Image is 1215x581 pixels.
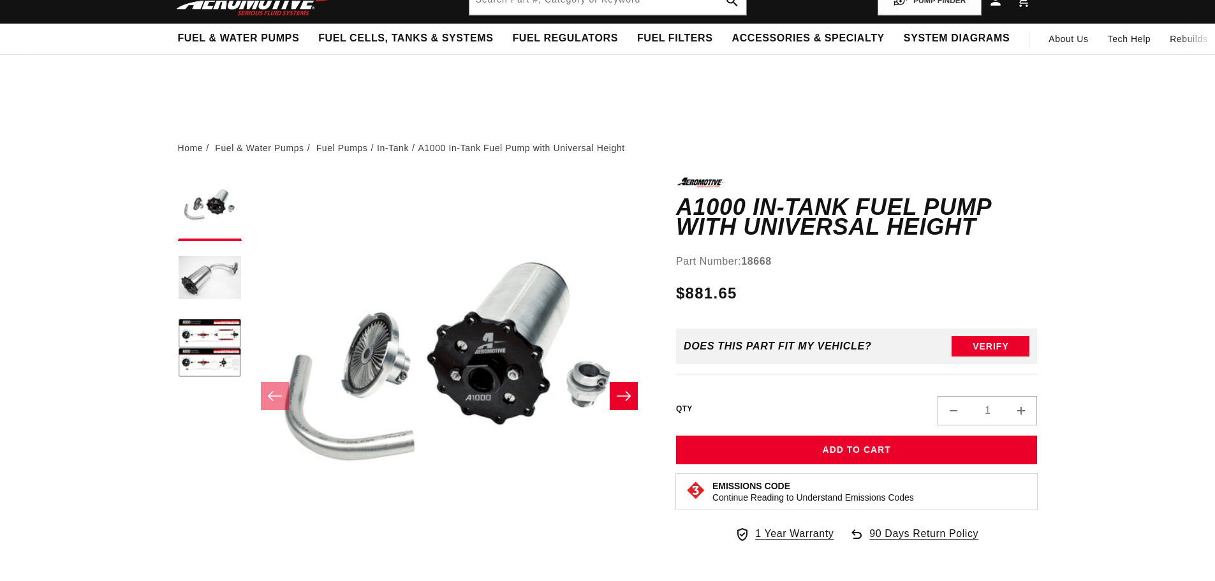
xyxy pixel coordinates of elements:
[628,24,723,54] summary: Fuel Filters
[732,32,885,45] span: Accessories & Specialty
[377,141,418,155] li: In-Tank
[512,32,617,45] span: Fuel Regulators
[952,336,1029,357] button: Verify
[686,480,706,501] img: Emissions code
[849,526,978,555] a: 90 Days Return Policy
[318,32,493,45] span: Fuel Cells, Tanks & Systems
[168,24,309,54] summary: Fuel & Water Pumps
[610,382,638,410] button: Slide right
[676,253,1038,270] div: Part Number:
[676,436,1038,464] button: Add to Cart
[735,526,834,542] a: 1 Year Warranty
[712,492,914,503] p: Continue Reading to Understand Emissions Codes
[869,526,978,555] span: 90 Days Return Policy
[676,197,1038,237] h1: A1000 In-Tank Fuel Pump with Universal Height
[418,141,625,155] li: A1000 In-Tank Fuel Pump with Universal Height
[309,24,503,54] summary: Fuel Cells, Tanks & Systems
[676,404,693,415] label: QTY
[178,32,300,45] span: Fuel & Water Pumps
[178,177,242,241] button: Load image 1 in gallery view
[1039,24,1098,54] a: About Us
[178,141,1038,155] nav: breadcrumbs
[741,256,772,267] strong: 18668
[684,341,872,352] div: Does This part fit My vehicle?
[178,247,242,311] button: Load image 2 in gallery view
[676,282,737,305] span: $881.65
[178,318,242,381] button: Load image 3 in gallery view
[215,141,304,155] a: Fuel & Water Pumps
[261,382,289,410] button: Slide left
[1108,32,1151,46] span: Tech Help
[316,141,368,155] a: Fuel Pumps
[712,481,790,491] strong: Emissions Code
[503,24,627,54] summary: Fuel Regulators
[904,32,1010,45] span: System Diagrams
[1098,24,1161,54] summary: Tech Help
[723,24,894,54] summary: Accessories & Specialty
[712,480,914,503] button: Emissions CodeContinue Reading to Understand Emissions Codes
[1170,32,1207,46] span: Rebuilds
[894,24,1019,54] summary: System Diagrams
[178,141,203,155] a: Home
[755,526,834,542] span: 1 Year Warranty
[637,32,713,45] span: Fuel Filters
[1049,34,1088,44] span: About Us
